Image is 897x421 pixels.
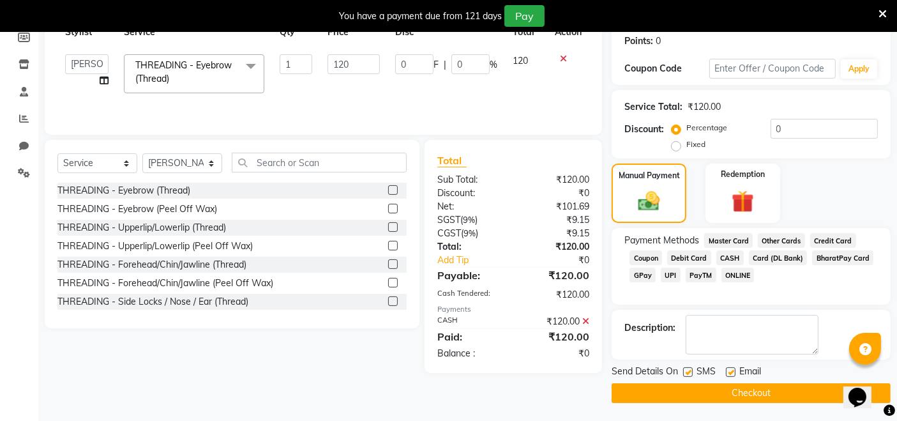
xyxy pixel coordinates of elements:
div: ₹9.15 [513,227,599,240]
label: Fixed [686,139,705,150]
div: THREADING - Forehead/Chin/Jawline (Thread) [57,258,246,272]
div: ₹9.15 [513,213,599,227]
div: ₹120.00 [513,173,599,187]
a: x [169,73,175,84]
span: Other Cards [758,233,805,248]
span: ONLINE [721,268,755,282]
div: THREADING - Eyebrow (Peel Off Wax) [57,203,217,216]
th: Qty [272,18,320,47]
th: Service [116,18,272,47]
span: Email [739,365,761,381]
div: Service Total: [624,100,682,114]
label: Manual Payment [619,170,680,181]
th: Price [320,18,388,47]
span: GPay [629,268,656,282]
span: Payment Methods [624,234,699,247]
div: ₹120.00 [513,329,599,344]
div: ( ) [428,227,513,240]
span: CASH [716,250,744,265]
span: Send Details On [612,365,678,381]
label: Percentage [686,122,727,134]
div: Paid: [428,329,513,344]
img: _gift.svg [725,188,761,216]
div: THREADING - Eyebrow (Thread) [57,184,190,197]
span: | [444,58,446,72]
div: ₹120.00 [513,315,599,328]
span: F [433,58,439,72]
span: Coupon [629,250,662,265]
span: 9% [463,215,475,225]
span: 120 [513,55,528,66]
div: ₹120.00 [513,240,599,254]
span: BharatPay Card [812,250,873,265]
img: _cash.svg [631,189,666,214]
div: Discount: [624,123,664,136]
th: Total [505,18,547,47]
div: Description: [624,321,675,335]
div: ₹101.69 [513,200,599,213]
div: You have a payment due from 121 days [339,10,502,23]
button: Pay [504,5,545,27]
span: Credit Card [810,233,856,248]
div: Balance : [428,347,513,360]
div: CASH [428,315,513,328]
input: Enter Offer / Coupon Code [709,59,836,79]
div: 0 [656,34,661,48]
div: Cash Tendered: [428,288,513,302]
div: Payments [437,304,589,315]
span: SMS [697,365,716,381]
span: Debit Card [667,250,711,265]
span: Master Card [704,233,753,248]
span: CGST [437,227,461,239]
span: 9% [464,228,476,238]
span: Total [437,154,467,167]
div: Sub Total: [428,173,513,187]
div: ₹120.00 [513,268,599,283]
div: ( ) [428,213,513,227]
div: ₹120.00 [688,100,721,114]
span: UPI [661,268,681,282]
div: Coupon Code [624,62,709,75]
div: THREADING - Upperlip/Lowerlip (Peel Off Wax) [57,240,253,253]
div: Net: [428,200,513,213]
th: Action [547,18,589,47]
div: THREADING - Side Locks / Nose / Ear (Thread) [57,295,248,309]
div: Points: [624,34,653,48]
label: Redemption [721,169,765,180]
span: PayTM [686,268,716,282]
iframe: chat widget [843,370,884,408]
th: Disc [388,18,505,47]
th: Stylist [57,18,116,47]
span: Card (DL Bank) [749,250,808,265]
div: ₹0 [528,254,599,267]
div: ₹0 [513,187,599,200]
button: Apply [841,59,877,79]
div: THREADING - Forehead/Chin/Jawline (Peel Off Wax) [57,277,273,290]
button: Checkout [612,383,891,403]
span: SGST [437,214,460,226]
div: Total: [428,240,513,254]
input: Search or Scan [232,153,407,172]
div: Payable: [428,268,513,283]
div: THREADING - Upperlip/Lowerlip (Thread) [57,221,226,234]
span: THREADING - Eyebrow (Thread) [135,59,232,84]
span: % [490,58,497,72]
div: ₹0 [513,347,599,360]
div: Discount: [428,187,513,200]
div: ₹120.00 [513,288,599,302]
a: Add Tip [428,254,527,267]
